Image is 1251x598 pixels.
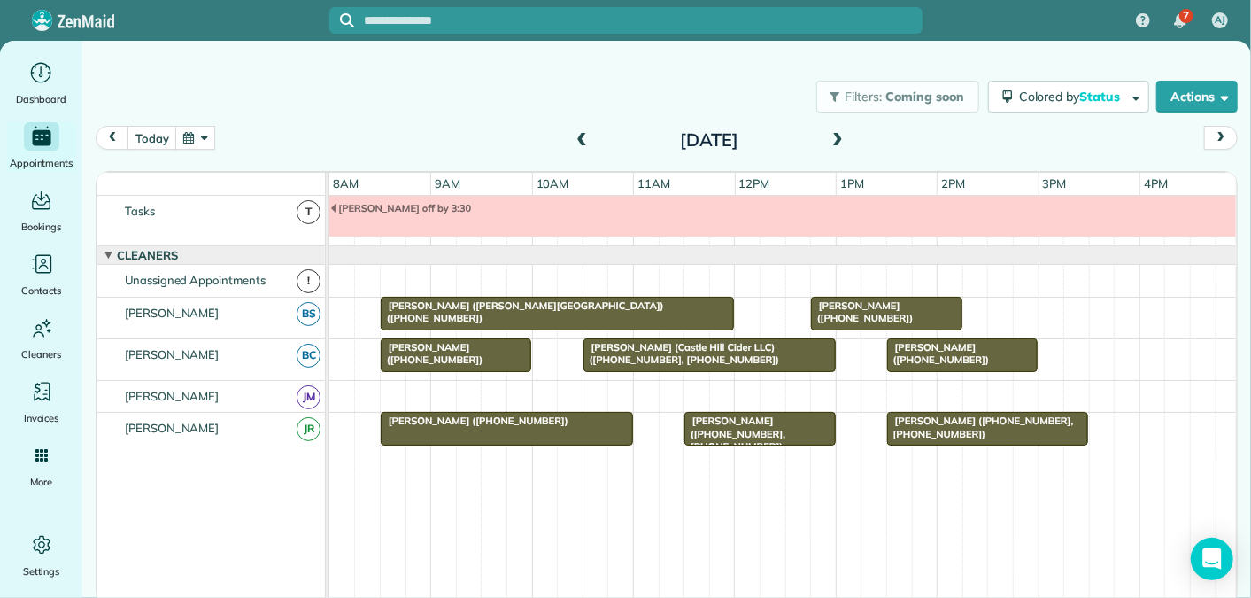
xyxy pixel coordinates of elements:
[297,200,320,224] span: T
[21,346,61,363] span: Cleaners
[127,126,176,150] button: today
[810,299,914,324] span: [PERSON_NAME] ([PHONE_NUMBER])
[988,81,1149,113] button: Colored byStatus
[380,415,569,427] span: [PERSON_NAME] ([PHONE_NUMBER])
[431,176,464,190] span: 9am
[1156,81,1238,113] button: Actions
[121,347,223,361] span: [PERSON_NAME]
[634,176,674,190] span: 11am
[96,126,129,150] button: prev
[297,417,320,441] span: JR
[297,302,320,326] span: BS
[340,13,354,27] svg: Focus search
[297,385,320,409] span: JM
[380,341,483,366] span: [PERSON_NAME] ([PHONE_NUMBER])
[121,421,223,435] span: [PERSON_NAME]
[7,314,75,363] a: Cleaners
[10,154,73,172] span: Appointments
[736,176,774,190] span: 12pm
[1039,176,1070,190] span: 3pm
[533,176,573,190] span: 10am
[121,306,223,320] span: [PERSON_NAME]
[7,186,75,236] a: Bookings
[1019,89,1126,105] span: Colored by
[329,13,354,27] button: Focus search
[885,89,965,105] span: Coming soon
[583,341,781,366] span: [PERSON_NAME] (Castle Hill Cider LLC) ([PHONE_NUMBER], [PHONE_NUMBER])
[598,130,820,150] h2: [DATE]
[113,248,181,262] span: Cleaners
[1215,13,1225,27] span: AJ
[7,377,75,427] a: Invoices
[7,122,75,172] a: Appointments
[886,341,990,366] span: [PERSON_NAME] ([PHONE_NUMBER])
[1183,9,1189,23] span: 7
[1204,126,1238,150] button: next
[329,176,362,190] span: 8am
[380,299,664,324] span: [PERSON_NAME] ([PERSON_NAME][GEOGRAPHIC_DATA]) ([PHONE_NUMBER])
[886,415,1074,439] span: [PERSON_NAME] ([PHONE_NUMBER], [PHONE_NUMBER])
[938,176,969,190] span: 2pm
[846,89,883,105] span: Filters:
[297,344,320,368] span: BC
[1140,176,1171,190] span: 4pm
[7,250,75,299] a: Contacts
[329,202,472,214] span: [PERSON_NAME] off by 3:30
[16,90,66,108] span: Dashboard
[297,269,320,293] span: !
[7,58,75,108] a: Dashboard
[121,204,158,218] span: Tasks
[837,176,868,190] span: 1pm
[24,409,59,427] span: Invoices
[683,415,785,453] span: [PERSON_NAME] ([PHONE_NUMBER], [PHONE_NUMBER])
[1191,538,1233,580] div: Open Intercom Messenger
[21,218,62,236] span: Bookings
[7,531,75,580] a: Settings
[121,273,269,287] span: Unassigned Appointments
[21,282,61,299] span: Contacts
[121,389,223,403] span: [PERSON_NAME]
[1162,2,1199,41] div: 7 unread notifications
[30,473,52,491] span: More
[1080,89,1124,105] span: Status
[23,563,60,580] span: Settings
